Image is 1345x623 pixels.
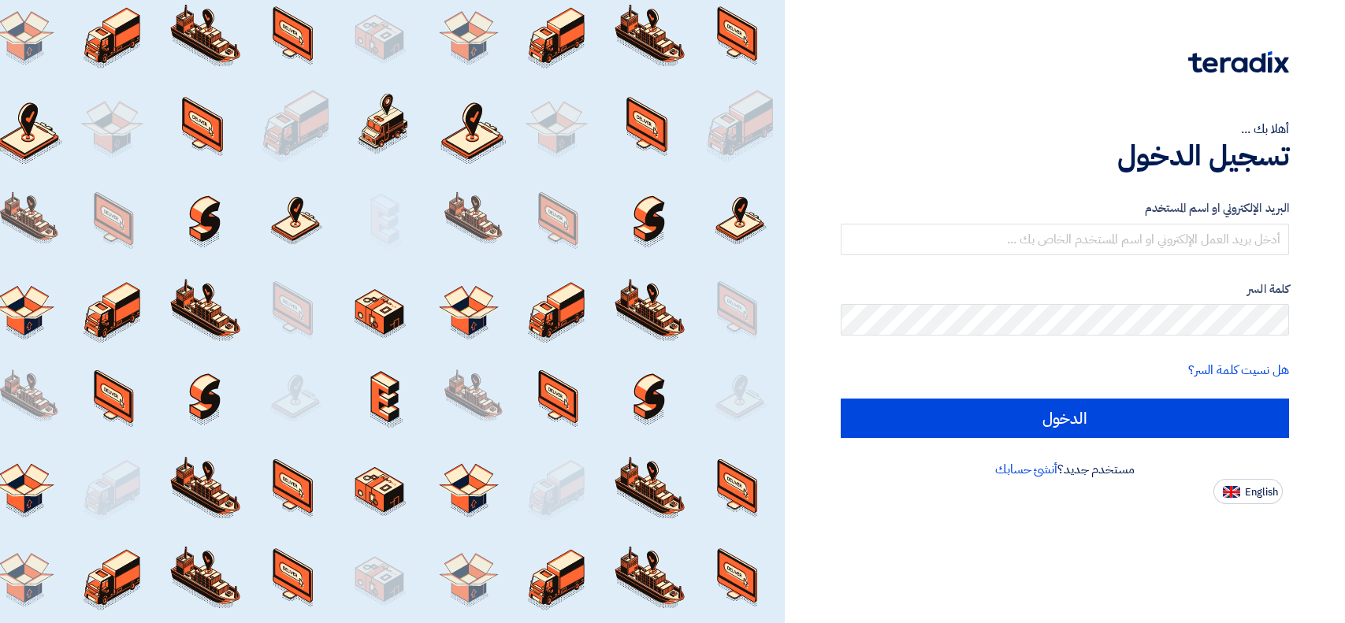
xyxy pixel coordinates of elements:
[841,199,1289,217] label: البريد الإلكتروني او اسم المستخدم
[1213,479,1283,504] button: English
[1188,361,1289,380] a: هل نسيت كلمة السر؟
[841,120,1289,139] div: أهلا بك ...
[841,139,1289,173] h1: تسجيل الدخول
[995,460,1057,479] a: أنشئ حسابك
[841,399,1289,438] input: الدخول
[1245,487,1278,498] span: English
[1188,51,1289,73] img: Teradix logo
[1223,486,1240,498] img: en-US.png
[841,460,1289,479] div: مستخدم جديد؟
[841,224,1289,255] input: أدخل بريد العمل الإلكتروني او اسم المستخدم الخاص بك ...
[841,280,1289,299] label: كلمة السر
